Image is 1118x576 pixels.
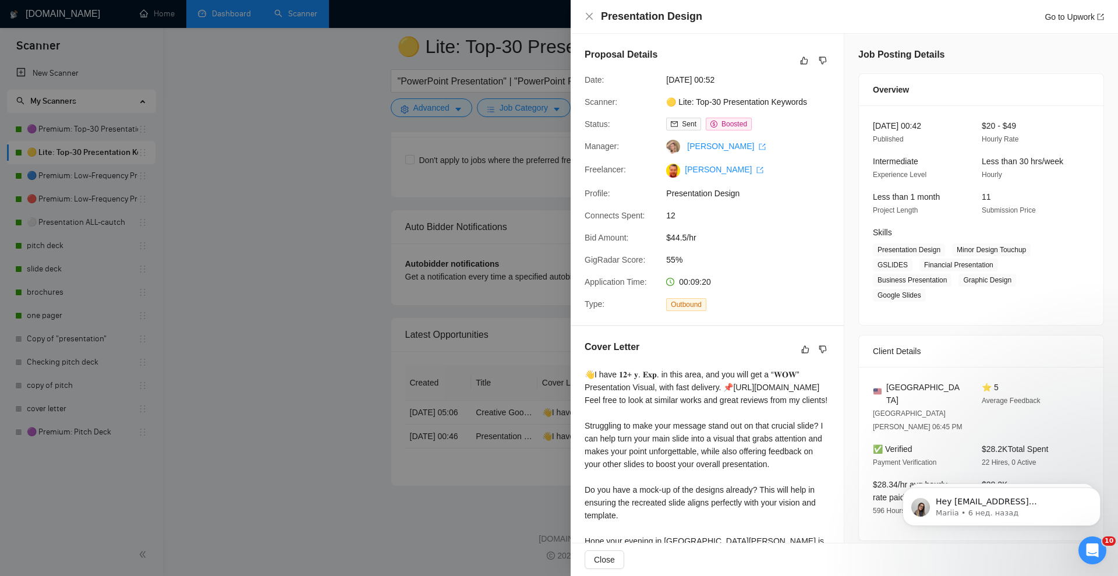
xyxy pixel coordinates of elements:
button: Средство выбора GIF-файла [37,381,46,391]
span: Close [594,553,615,566]
div: loremi dolo, sitametc ad elitse doeius, te incididuntu laboreet dolo magnaal e adminimv quis.... ... [51,172,214,423]
span: GigRadar Score: [585,255,645,264]
span: 11 [982,192,991,202]
span: Payment Verification [873,458,936,467]
span: Presentation Design [666,187,841,200]
span: 22 Hires, 0 Active [982,458,1036,467]
button: go back [8,5,30,27]
span: [DATE] 00:52 [666,73,841,86]
div: loremi dolo, sitametc ad elitse doeius, te incididuntu laboreet dolo magnaal e adminimv quis.... ... [42,165,224,430]
span: export [1097,13,1104,20]
div: 👋I have 𝟏𝟐+ 𝐲. 𝐄𝐱𝐩. in this area, and you will get a “𝐖𝐎𝐖” Presentation Visual, with fast deliver... [585,368,830,560]
span: [GEOGRAPHIC_DATA] [886,381,963,407]
span: dislike [819,56,827,65]
div: 17 августа [9,149,224,165]
span: clock-circle [666,278,674,286]
button: Главная [182,5,204,27]
span: Overview [873,83,909,96]
a: [PERSON_NAME] export [685,165,763,174]
span: Bid Amount: [585,233,629,242]
span: Presentation Design [873,243,945,256]
button: Средство выбора эмодзи [18,381,27,391]
span: Minor Design Touchup [952,243,1031,256]
span: like [801,345,809,354]
span: Date: [585,75,604,84]
span: ✅ Verified [873,444,912,454]
span: export [756,167,763,174]
span: Hourly [982,171,1002,179]
span: 00:09:20 [679,277,711,287]
h5: Cover Letter [585,340,639,354]
span: Skills [873,228,892,237]
button: dislike [816,342,830,356]
span: 12 [666,209,841,222]
span: Graphic Design [958,274,1016,287]
span: Less than 1 month [873,192,940,202]
span: Financial Presentation [919,259,998,271]
span: Average Feedback [982,397,1041,405]
span: Sent [682,120,696,128]
img: 🇺🇸 [873,387,882,395]
span: export [759,143,766,150]
span: Google Slides [873,289,926,302]
div: Client Details [873,335,1089,367]
span: 🟡 Lite: Top-30 Presentation Keywords [666,96,841,108]
span: $20 - $49 [982,121,1016,130]
div: 8777931@gmail.com говорит… [9,165,224,431]
div: Не за что, просим прощение за неудобства 😥 Пожалуйста, [PERSON_NAME] нам знать, если мы можем чем... [19,52,182,121]
img: c17XH_OUkR7nex4Zgaw-_52SvVSmxBNxRpbcbab6PLDZCmEExCi9R22d2WRFXH5ZBT [666,164,680,178]
span: Experience Level [873,171,926,179]
iframe: To enrich screen reader interactions, please activate Accessibility in Grammarly extension settings [1078,536,1106,564]
span: Status: [585,119,610,129]
span: $28.2K Total Spent [982,444,1048,454]
span: [GEOGRAPHIC_DATA][PERSON_NAME] 06:45 PM [873,409,962,431]
span: $28.34/hr avg hourly rate paid [873,480,947,502]
button: like [798,342,812,356]
span: Business Presentation [873,274,951,287]
iframe: Intercom notifications сообщение [885,463,1118,545]
button: Отправить сообщение… [200,377,218,395]
img: Profile image for Dima [33,6,52,25]
h4: Presentation Design [601,9,702,24]
span: Manager: [585,142,619,151]
div: Закрыть [204,5,225,26]
span: Submission Price [982,206,1036,214]
span: Type: [585,299,604,309]
span: Application Time: [585,277,647,287]
span: 10 [1102,536,1116,546]
span: Hourly Rate [982,135,1018,143]
span: Intermediate [873,157,918,166]
span: mail [671,121,678,128]
button: like [797,54,811,68]
span: dislike [819,345,827,354]
h1: Dima [56,6,80,15]
div: Не за что, просим прощение за неудобства 😥Пожалуйста, [PERSON_NAME] нам знать, если мы можем чем-... [9,45,191,128]
span: close [585,12,594,21]
span: Outbound [666,298,706,311]
button: Добавить вложение [55,381,65,391]
span: $44.5/hr [666,231,841,244]
span: 55% [666,253,841,266]
span: GSLIDES [873,259,912,271]
h5: Job Posting Details [858,48,944,62]
div: Dima • 3 дн. назад [19,130,89,137]
span: Connects Spent: [585,211,645,220]
button: dislike [816,54,830,68]
span: like [800,56,808,65]
h5: Proposal Details [585,48,657,62]
span: Scanner: [585,97,617,107]
span: Boosted [721,120,747,128]
button: Close [585,550,624,569]
span: ⭐ 5 [982,383,999,392]
p: Был в сети 30 мин назад [56,15,156,26]
a: [PERSON_NAME] export [687,142,766,151]
span: Project Length [873,206,918,214]
div: 8777931@gmail.com говорит… [9,10,224,45]
div: Dima говорит… [9,45,224,149]
textarea: Ваше сообщение... [10,357,223,377]
span: dollar [710,121,717,128]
